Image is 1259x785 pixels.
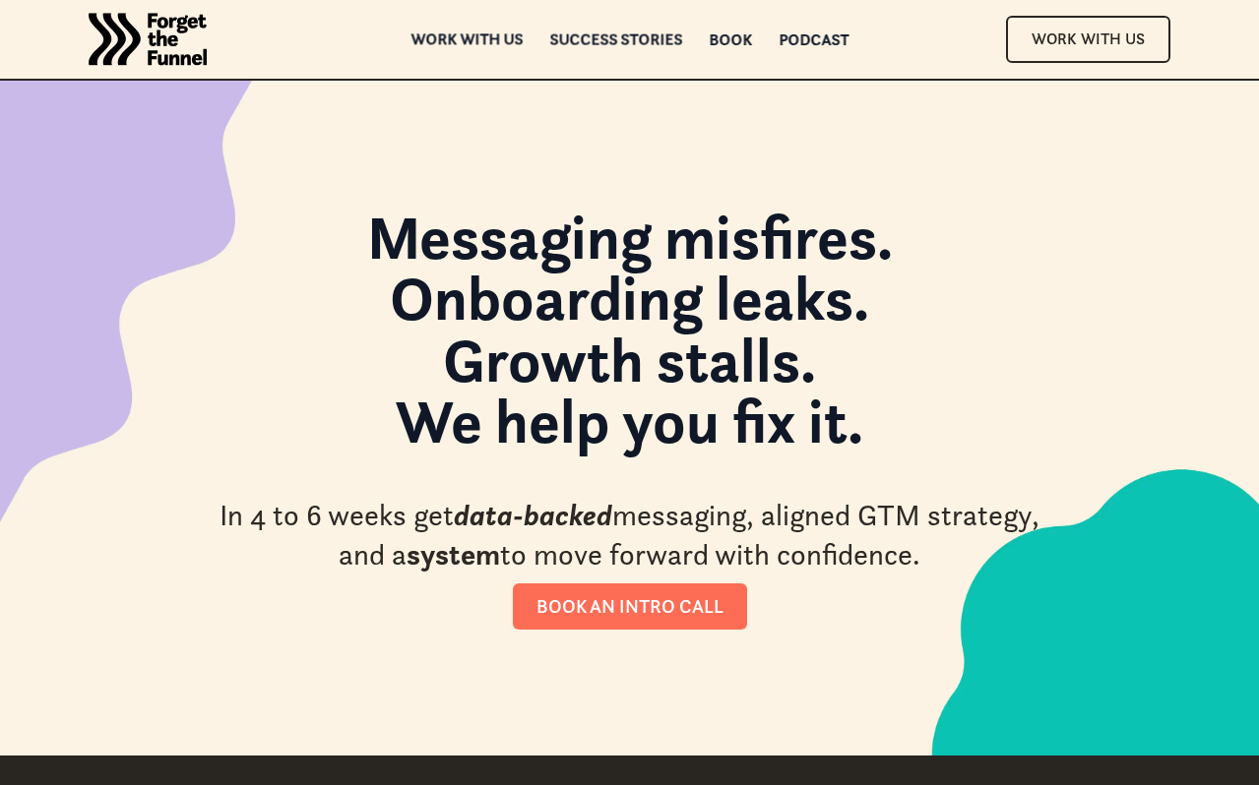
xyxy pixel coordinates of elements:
div: In 4 to 6 weeks get messaging, aligned GTM strategy, and a to move forward with confidence. [212,496,1048,575]
div: Book an intro call [536,595,724,618]
div: Success Stories [549,31,682,45]
a: Work with us [410,32,523,46]
strong: system [407,536,500,573]
a: Book [709,32,752,46]
strong: Messaging misfires. Onboarding leaks. Growth stalls. We help you fix it. [367,199,893,459]
div: Work with us [410,31,523,45]
a: Book an intro call [513,583,747,630]
a: Success Stories [549,32,682,46]
a: Work With Us [1006,16,1170,62]
em: data-backed [454,497,612,533]
a: Podcast [779,32,849,46]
